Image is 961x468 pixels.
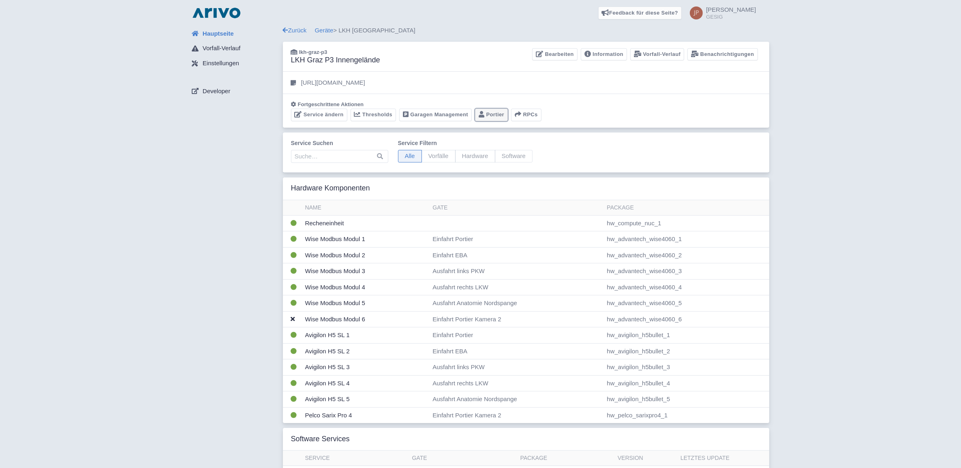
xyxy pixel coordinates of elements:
[283,27,307,34] a: Zurück
[429,359,604,376] td: Ausfahrt links PKW
[604,200,769,216] th: Package
[604,343,769,359] td: hw_avigilon_h5bullet_2
[604,247,769,263] td: hw_advantech_wise4060_2
[302,451,409,466] th: Service
[604,375,769,391] td: hw_avigilon_h5bullet_4
[302,375,430,391] td: Avigilon H5 SL 4
[604,263,769,280] td: hw_advantech_wise4060_3
[315,27,334,34] a: Geräte
[475,109,508,121] a: Portier
[298,101,364,107] span: Fortgeschrittene Aktionen
[429,391,604,408] td: Ausfahrt Anatomie Nordspange
[604,279,769,295] td: hw_advantech_wise4060_4
[517,451,614,466] th: Package
[511,109,541,121] button: RPCs
[429,231,604,248] td: Einfahrt Portier
[706,14,756,19] small: GESIG
[604,359,769,376] td: hw_avigilon_h5bullet_3
[429,295,604,312] td: Ausfahrt Anatomie Nordspange
[409,451,517,466] th: Gate
[291,56,380,65] h3: LKH Graz P3 Innengelände
[186,83,283,99] a: Developer
[186,56,283,71] a: Einstellungen
[203,44,240,53] span: Vorfall-Verlauf
[399,109,472,121] a: Garagen Management
[186,26,283,41] a: Hauptseite
[604,391,769,408] td: hw_avigilon_h5bullet_5
[302,215,430,231] td: Recheneinheit
[302,247,430,263] td: Wise Modbus Modul 2
[302,407,430,423] td: Pelco Sarix Pro 4
[186,41,283,56] a: Vorfall-Verlauf
[429,343,604,359] td: Einfahrt EBA
[291,184,370,193] h3: Hardware Komponenten
[203,87,230,96] span: Developer
[604,295,769,312] td: hw_advantech_wise4060_5
[301,78,365,88] p: [URL][DOMAIN_NAME]
[291,109,347,121] a: Service ändern
[604,231,769,248] td: hw_advantech_wise4060_1
[429,375,604,391] td: Ausfahrt rechts LKW
[398,139,533,147] label: Service filtern
[604,311,769,327] td: hw_advantech_wise4060_6
[706,6,756,13] span: [PERSON_NAME]
[302,231,430,248] td: Wise Modbus Modul 1
[685,6,756,19] a: [PERSON_NAME] GESIG
[604,215,769,231] td: hw_compute_nuc_1
[598,6,682,19] a: Feedback für diese Seite?
[429,407,604,423] td: Einfahrt Portier Kamera 2
[302,279,430,295] td: Wise Modbus Modul 4
[302,391,430,408] td: Avigilon H5 SL 5
[429,247,604,263] td: Einfahrt EBA
[203,59,239,68] span: Einstellungen
[291,139,388,147] label: Service suchen
[604,327,769,344] td: hw_avigilon_h5bullet_1
[630,48,684,61] a: Vorfall-Verlauf
[291,435,350,444] h3: Software Services
[302,311,430,327] td: Wise Modbus Modul 6
[455,150,495,162] span: Hardware
[190,6,242,19] img: logo
[302,200,430,216] th: Name
[581,48,627,61] a: Information
[604,407,769,423] td: hw_pelco_sarixpro4_1
[532,48,577,61] a: Bearbeiten
[291,150,388,163] input: Suche…
[302,327,430,344] td: Avigilon H5 SL 1
[495,150,533,162] span: Software
[283,26,769,35] div: > LKH [GEOGRAPHIC_DATA]
[422,150,456,162] span: Vorfälle
[302,343,430,359] td: Avigilon H5 SL 2
[299,49,327,55] span: lkh-graz-p3
[687,48,758,61] a: Benachrichtigungen
[429,200,604,216] th: Gate
[203,29,234,38] span: Hauptseite
[302,263,430,280] td: Wise Modbus Modul 3
[429,311,604,327] td: Einfahrt Portier Kamera 2
[351,109,396,121] a: Thresholds
[614,451,677,466] th: Version
[677,451,756,466] th: Letztes Update
[429,327,604,344] td: Einfahrt Portier
[302,359,430,376] td: Avigilon H5 SL 3
[398,150,422,162] span: Alle
[429,263,604,280] td: Ausfahrt links PKW
[429,279,604,295] td: Ausfahrt rechts LKW
[302,295,430,312] td: Wise Modbus Modul 5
